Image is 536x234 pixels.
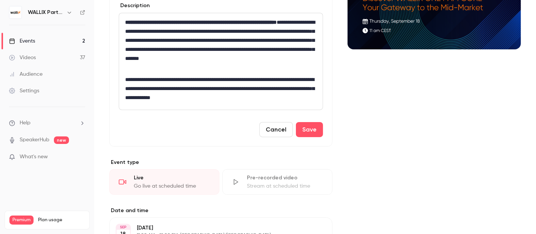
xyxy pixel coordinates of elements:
[9,216,34,225] span: Premium
[38,217,85,223] span: Plan usage
[247,174,323,182] div: Pre-recorded video
[20,153,48,161] span: What's new
[76,154,85,161] iframe: Noticeable Trigger
[259,122,293,137] button: Cancel
[109,169,219,195] div: LiveGo live at scheduled time
[134,182,210,190] div: Go live at scheduled time
[20,119,31,127] span: Help
[9,37,35,45] div: Events
[28,9,63,16] h6: WALLIX Partners Channel
[9,6,21,18] img: WALLIX Partners Channel
[9,87,39,95] div: Settings
[109,207,332,214] label: Date and time
[109,159,332,166] p: Event type
[247,182,323,190] div: Stream at scheduled time
[222,169,332,195] div: Pre-recorded videoStream at scheduled time
[137,224,293,232] p: [DATE]
[9,119,85,127] li: help-dropdown-opener
[296,122,323,137] button: Save
[134,174,210,182] div: Live
[54,136,69,144] span: new
[9,54,36,61] div: Videos
[119,13,323,110] section: description
[20,136,49,144] a: SpeakerHub
[119,2,150,9] label: Description
[9,70,43,78] div: Audience
[116,225,130,230] div: SEP
[119,13,323,110] div: editor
